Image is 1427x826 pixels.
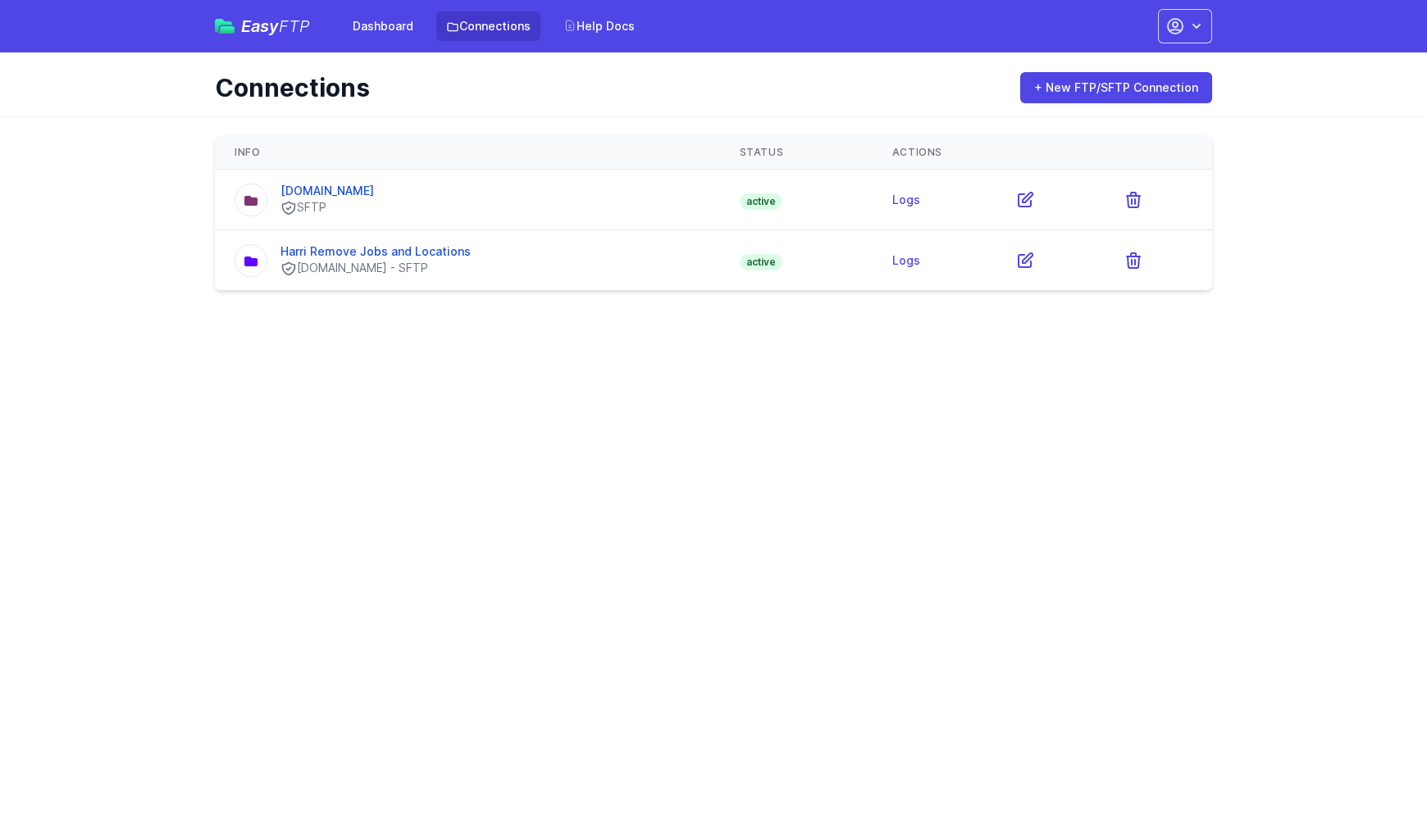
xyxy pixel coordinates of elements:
[892,193,920,206] a: Logs
[280,199,374,216] div: SFTP
[740,254,782,270] span: active
[280,184,374,197] a: [DOMAIN_NAME]
[280,260,471,277] div: [DOMAIN_NAME] - SFTP
[1020,72,1212,103] a: + New FTP/SFTP Connection
[241,18,310,34] span: Easy
[740,193,782,210] span: active
[279,16,310,36] span: FTP
[215,19,235,34] img: easyftp_logo.png
[436,11,540,41] a: Connections
[215,73,997,102] h1: Connections
[554,11,645,41] a: Help Docs
[720,136,873,170] th: Status
[215,18,310,34] a: EasyFTP
[343,11,423,41] a: Dashboard
[280,244,471,258] a: Harri Remove Jobs and Locations
[873,136,1212,170] th: Actions
[215,136,720,170] th: Info
[892,253,920,267] a: Logs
